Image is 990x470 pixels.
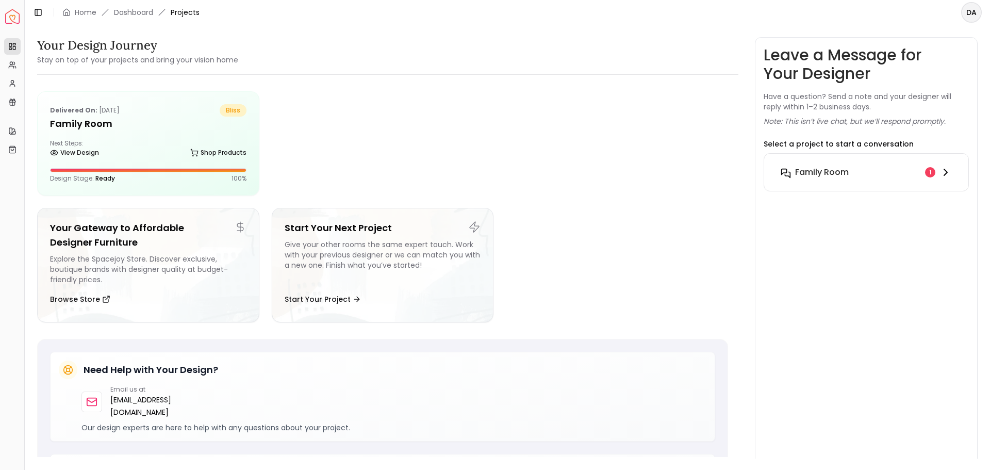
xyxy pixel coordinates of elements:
[50,117,246,131] h5: Family Room
[81,423,706,433] p: Our design experts are here to help with any questions about your project.
[171,7,200,18] span: Projects
[62,7,200,18] nav: breadcrumb
[190,145,246,160] a: Shop Products
[764,139,914,149] p: Select a project to start a conversation
[772,162,960,183] button: Family Room1
[50,289,110,310] button: Browse Store
[37,55,238,65] small: Stay on top of your projects and bring your vision home
[84,363,218,377] h5: Need Help with Your Design?
[5,9,20,24] img: Spacejoy Logo
[764,91,969,112] p: Have a question? Send a note and your designer will reply within 1–2 business days.
[272,208,494,322] a: Start Your Next ProjectGive your other rooms the same expert touch. Work with your previous desig...
[50,254,246,285] div: Explore the Spacejoy Store. Discover exclusive, boutique brands with designer quality at budget-f...
[50,145,99,160] a: View Design
[50,139,246,160] div: Next Steps:
[50,174,115,183] p: Design Stage:
[961,2,982,23] button: DA
[114,7,153,18] a: Dashboard
[285,239,481,285] div: Give your other rooms the same expert touch. Work with your previous designer or we can match you...
[95,174,115,183] span: Ready
[5,9,20,24] a: Spacejoy
[110,385,225,394] p: Email us at
[232,174,246,183] p: 100 %
[50,221,246,250] h5: Your Gateway to Affordable Designer Furniture
[37,208,259,322] a: Your Gateway to Affordable Designer FurnitureExplore the Spacejoy Store. Discover exclusive, bout...
[110,394,225,418] a: [EMAIL_ADDRESS][DOMAIN_NAME]
[764,46,969,83] h3: Leave a Message for Your Designer
[220,104,246,117] span: bliss
[962,3,981,22] span: DA
[764,116,946,126] p: Note: This isn’t live chat, but we’ll respond promptly.
[925,167,935,177] div: 1
[795,166,849,179] h6: Family Room
[285,289,361,310] button: Start Your Project
[75,7,96,18] a: Home
[50,104,120,117] p: [DATE]
[37,37,238,54] h3: Your Design Journey
[50,106,97,115] b: Delivered on:
[285,221,481,235] h5: Start Your Next Project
